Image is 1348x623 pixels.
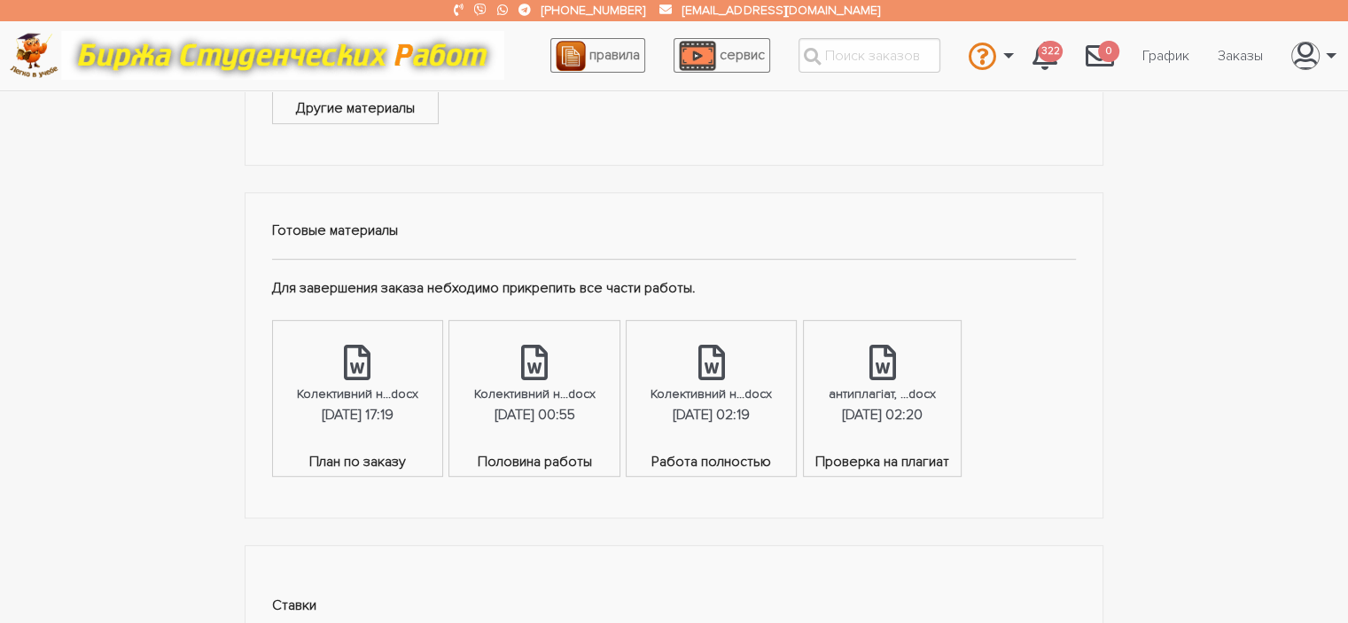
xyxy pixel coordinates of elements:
div: [DATE] 17:19 [322,404,393,427]
div: Колективний н...docx [473,384,595,404]
div: [DATE] 00:55 [494,404,574,427]
a: сервис [674,38,770,73]
div: [DATE] 02:20 [842,404,923,427]
img: play_icon-49f7f135c9dc9a03216cfdbccbe1e3994649169d890fb554cedf0eac35a01ba8.png [679,41,716,71]
a: Колективний н...docx[DATE] 00:55 [449,321,619,451]
span: Работа полностью [627,451,796,477]
p: Для завершения заказа небходимо прикрепить все части работы. [272,277,1077,300]
a: антиплагіат, ...docx[DATE] 02:20 [804,321,961,451]
span: Проверка на плагиат [804,451,961,477]
a: 322 [1018,32,1071,80]
a: [PHONE_NUMBER] [542,3,645,18]
a: Колективний н...docx[DATE] 17:19 [273,321,442,451]
a: правила [550,38,645,73]
a: График [1128,39,1204,73]
span: правила [589,46,640,64]
span: План по заказу [273,451,442,477]
strong: Готовые материалы [272,222,398,239]
a: [EMAIL_ADDRESS][DOMAIN_NAME] [682,3,879,18]
img: logo-c4363faeb99b52c628a42810ed6dfb4293a56d4e4775eb116515dfe7f33672af.png [10,33,58,78]
span: 322 [1038,41,1063,63]
a: 0 [1071,32,1128,80]
a: Заказы [1204,39,1277,73]
div: Колективний н...docx [297,384,418,404]
div: [DATE] 02:19 [673,404,750,427]
span: сервис [720,46,765,64]
input: Поиск заказов [799,38,940,73]
img: agreement_icon-feca34a61ba7f3d1581b08bc946b2ec1ccb426f67415f344566775c155b7f62c.png [556,41,586,71]
span: 0 [1098,41,1119,63]
span: Половина работы [449,451,619,477]
div: Колективний н...docx [651,384,772,404]
span: Другие материалы [273,97,438,123]
div: антиплагіат, ...docx [829,384,936,404]
a: Колективний н...docx[DATE] 02:19 [627,321,796,451]
img: motto-12e01f5a76059d5f6a28199ef077b1f78e012cfde436ab5cf1d4517935686d32.gif [61,31,504,80]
